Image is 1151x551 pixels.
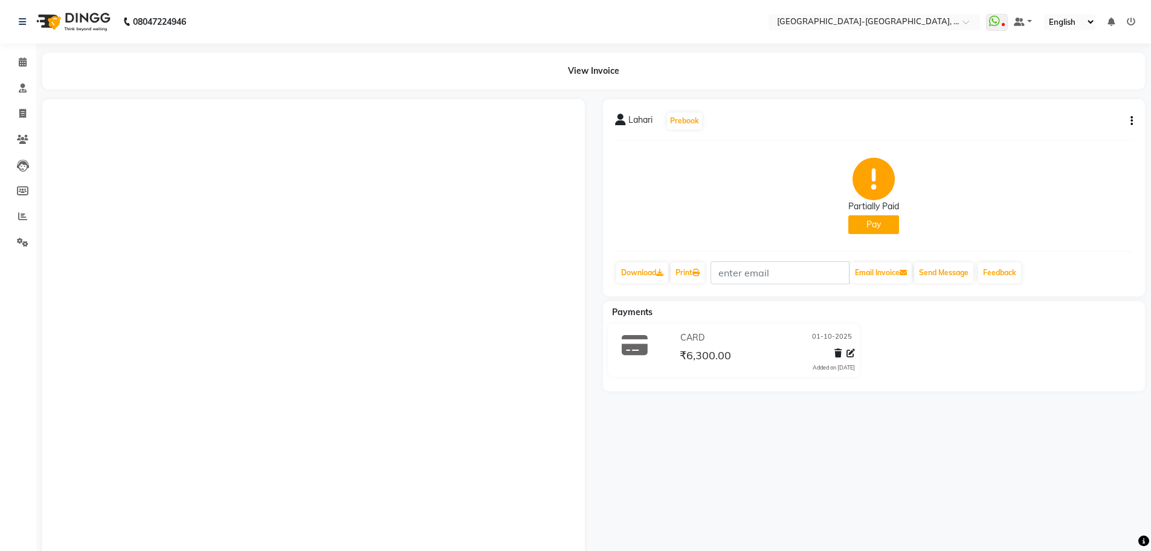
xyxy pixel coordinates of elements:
input: enter email [711,261,850,284]
span: ₹6,300.00 [680,348,731,365]
div: Added on [DATE] [813,364,855,372]
button: Send Message [914,262,973,283]
a: Feedback [978,262,1021,283]
div: Partially Paid [848,200,899,213]
img: logo [31,5,114,39]
button: Email Invoice [850,262,912,283]
div: View Invoice [42,53,1145,90]
button: Pay [848,215,899,234]
a: Download [616,262,668,283]
span: Payments [612,307,653,318]
button: Prebook [667,112,702,129]
span: Lahari [628,114,653,131]
a: Print [671,262,704,283]
span: 01-10-2025 [812,331,852,344]
b: 08047224946 [133,5,186,39]
span: CARD [680,331,704,344]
